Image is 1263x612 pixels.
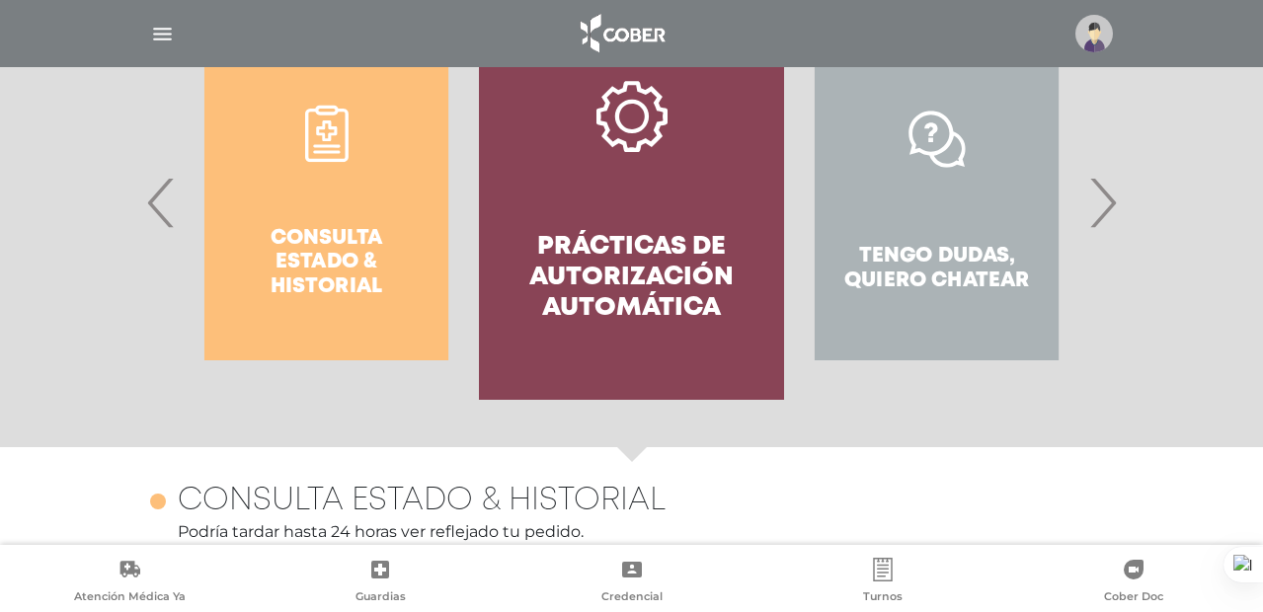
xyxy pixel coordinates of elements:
[601,589,663,607] span: Credencial
[150,22,175,46] img: Cober_menu-lines-white.svg
[1104,589,1163,607] span: Cober Doc
[74,589,186,607] span: Atención Médica Ya
[1075,15,1113,52] img: profile-placeholder.svg
[506,558,756,608] a: Credencial
[514,232,749,325] h4: Prácticas de autorización automática
[355,589,406,607] span: Guardias
[757,558,1008,608] a: Turnos
[570,10,673,57] img: logo_cober_home-white.png
[255,558,506,608] a: Guardias
[178,483,666,520] h4: Consulta estado & historial
[863,589,903,607] span: Turnos
[142,149,181,256] span: Previous
[4,558,255,608] a: Atención Médica Ya
[1083,149,1122,256] span: Next
[150,520,1114,544] p: Podría tardar hasta 24 horas ver reflejado tu pedido.
[1008,558,1259,608] a: Cober Doc
[479,5,784,400] a: Prácticas de autorización automática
